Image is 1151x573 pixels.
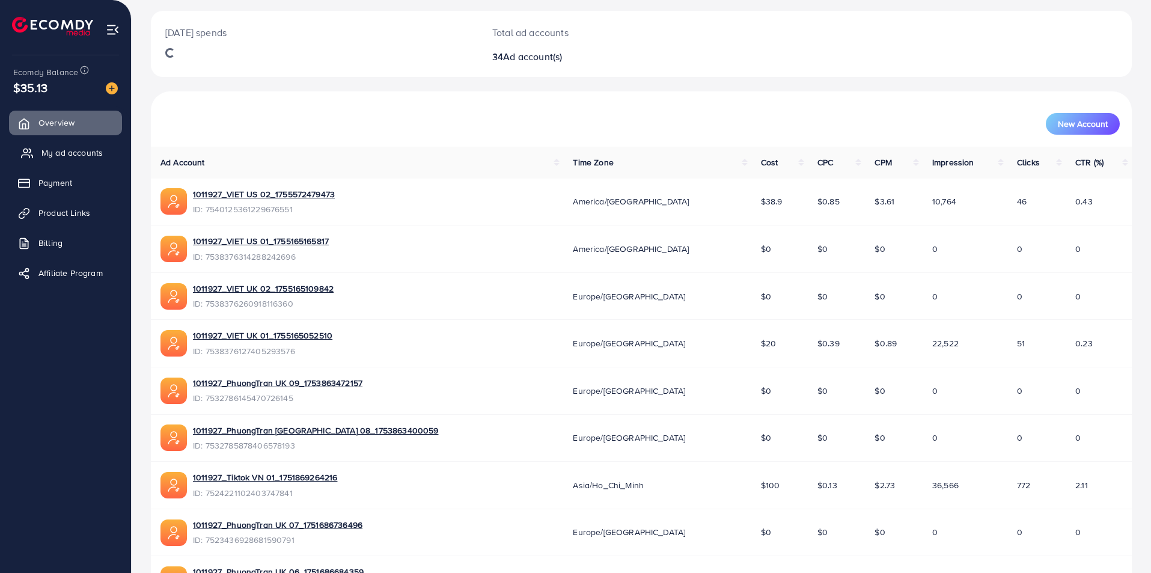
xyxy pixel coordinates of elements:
span: 0 [1017,290,1022,302]
span: $0.89 [875,337,897,349]
h2: 34 [492,51,709,63]
span: 0 [932,385,938,397]
span: Europe/[GEOGRAPHIC_DATA] [573,385,685,397]
span: 0 [932,432,938,444]
span: ID: 7538376260918116360 [193,298,334,310]
a: 1011927_Tiktok VN 01_1751869264216 [193,471,337,483]
span: 0 [1017,243,1022,255]
span: $2.73 [875,479,895,491]
span: CPC [817,156,833,168]
span: $0 [875,290,885,302]
a: 1011927_VIET US 01_1755165165817 [193,235,329,247]
span: 0 [1017,385,1022,397]
span: $0 [761,526,771,538]
a: 1011927_PhuongTran [GEOGRAPHIC_DATA] 08_1753863400059 [193,424,438,437]
span: $0 [761,243,771,255]
span: Cost [761,156,778,168]
span: America/[GEOGRAPHIC_DATA] [573,243,689,255]
img: image [106,82,118,94]
span: Ad Account [160,156,205,168]
span: $0 [817,432,828,444]
img: ic-ads-acc.e4c84228.svg [160,424,187,451]
span: $0 [817,385,828,397]
span: 0.43 [1075,195,1093,207]
span: $0 [875,243,885,255]
span: 0 [932,526,938,538]
img: ic-ads-acc.e4c84228.svg [160,283,187,310]
span: Product Links [38,207,90,219]
span: $0 [761,290,771,302]
span: 0 [932,290,938,302]
span: $0 [875,385,885,397]
img: ic-ads-acc.e4c84228.svg [160,378,187,404]
a: Affiliate Program [9,261,122,285]
span: Impression [932,156,974,168]
span: ID: 7532786145470726145 [193,392,362,404]
span: 0 [932,243,938,255]
span: Europe/[GEOGRAPHIC_DATA] [573,526,685,538]
span: America/[GEOGRAPHIC_DATA] [573,195,689,207]
span: 0 [1075,432,1081,444]
span: 0 [1075,290,1081,302]
img: menu [106,23,120,37]
a: Overview [9,111,122,135]
span: Payment [38,177,72,189]
img: ic-ads-acc.e4c84228.svg [160,472,187,498]
span: $0 [817,290,828,302]
span: 0 [1017,432,1022,444]
img: ic-ads-acc.e4c84228.svg [160,519,187,546]
span: Overview [38,117,75,129]
span: ID: 7540125361229676551 [193,203,335,215]
span: $0 [761,432,771,444]
a: 1011927_VIET US 02_1755572479473 [193,188,335,200]
span: Ecomdy Balance [13,66,78,78]
span: 22,522 [932,337,959,349]
span: 0 [1017,526,1022,538]
span: ID: 7538376127405293576 [193,345,332,357]
span: Europe/[GEOGRAPHIC_DATA] [573,337,685,349]
a: Payment [9,171,122,195]
span: ID: 7524221102403747841 [193,487,337,499]
span: $100 [761,479,780,491]
span: 46 [1017,195,1027,207]
span: $0 [875,526,885,538]
span: $0.85 [817,195,840,207]
a: 1011927_VIET UK 01_1755165052510 [193,329,332,342]
span: $38.9 [761,195,783,207]
span: $0 [875,432,885,444]
span: 2.11 [1075,479,1088,491]
span: Time Zone [573,156,613,168]
p: Total ad accounts [492,25,709,40]
img: logo [12,17,93,35]
span: Affiliate Program [38,267,103,279]
span: 772 [1017,479,1030,491]
a: Billing [9,231,122,255]
span: $35.13 [13,79,47,96]
span: 0 [1075,385,1081,397]
span: $0 [817,243,828,255]
span: Asia/Ho_Chi_Minh [573,479,644,491]
span: My ad accounts [41,147,103,159]
span: $0.39 [817,337,840,349]
span: ID: 7532785878406578193 [193,440,438,452]
span: Europe/[GEOGRAPHIC_DATA] [573,432,685,444]
span: $0 [817,526,828,538]
span: CTR (%) [1075,156,1104,168]
img: ic-ads-acc.e4c84228.svg [160,330,187,357]
a: 1011927_VIET UK 02_1755165109842 [193,283,334,295]
a: 1011927_PhuongTran UK 09_1753863472157 [193,377,362,389]
p: [DATE] spends [165,25,463,40]
a: Product Links [9,201,122,225]
span: ID: 7523436928681590791 [193,534,362,546]
span: ID: 7538376314288242696 [193,251,329,263]
img: ic-ads-acc.e4c84228.svg [160,236,187,262]
span: CPM [875,156,891,168]
span: 51 [1017,337,1025,349]
a: My ad accounts [9,141,122,165]
span: New Account [1058,120,1108,128]
span: $20 [761,337,776,349]
span: Clicks [1017,156,1040,168]
span: 0.23 [1075,337,1093,349]
span: Europe/[GEOGRAPHIC_DATA] [573,290,685,302]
